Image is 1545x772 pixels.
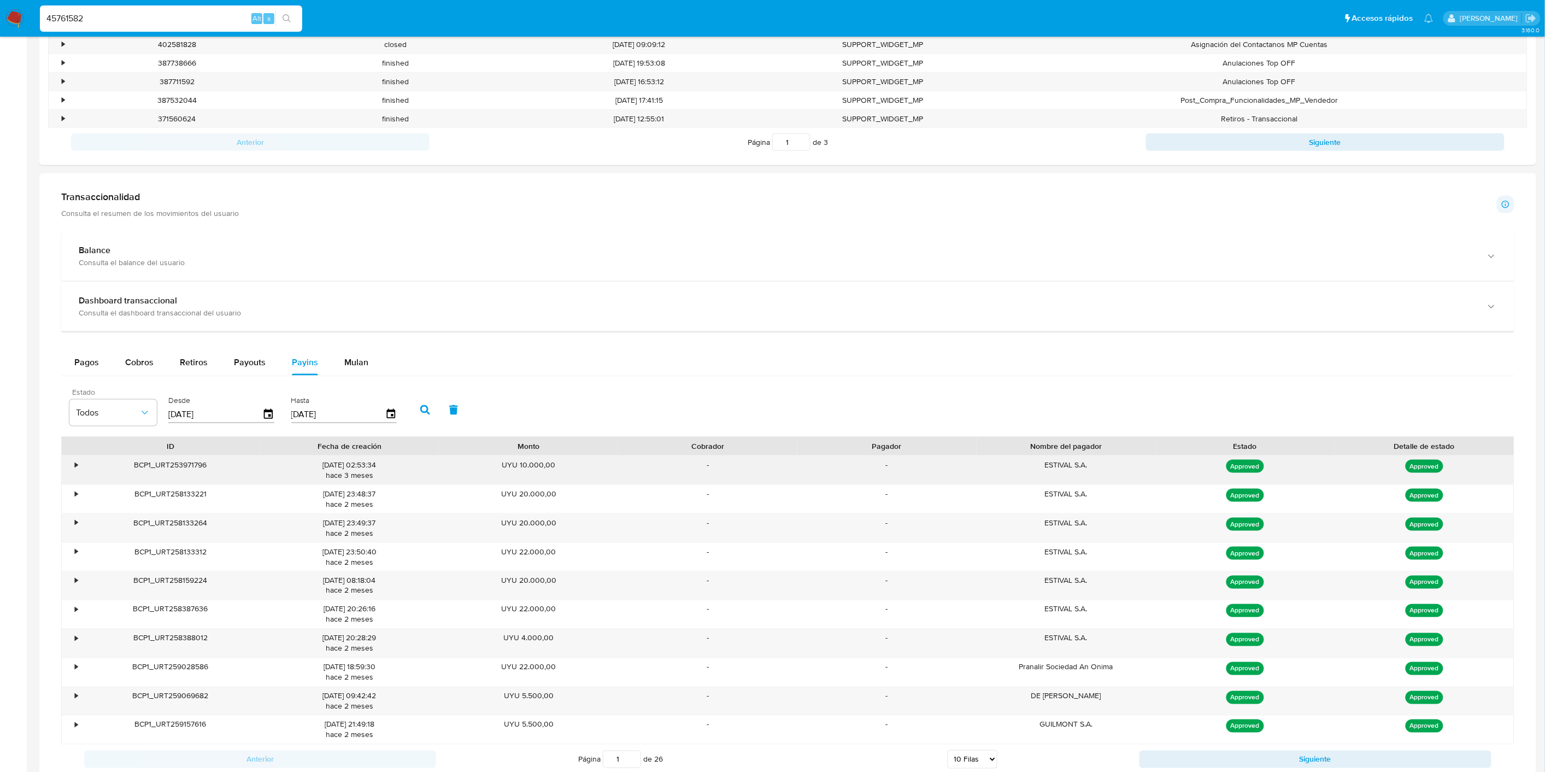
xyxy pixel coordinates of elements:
div: closed [286,36,505,54]
div: [DATE] 12:55:01 [504,110,773,128]
input: Buscar usuario o caso... [40,11,302,26]
div: 387738666 [68,54,286,72]
div: Post_Compra_Funcionalidades_MP_Vendedor [992,91,1527,109]
div: 387711592 [68,73,286,91]
div: 387532044 [68,91,286,109]
span: s [267,13,271,24]
div: Anulaciones Top OFF [992,73,1527,91]
a: Notificaciones [1424,14,1434,23]
div: finished [286,73,505,91]
div: 371560624 [68,110,286,128]
div: • [62,95,64,106]
div: 402581828 [68,36,286,54]
button: Anterior [71,133,430,151]
div: [DATE] 17:41:15 [504,91,773,109]
div: SUPPORT_WIDGET_MP [774,54,992,72]
div: SUPPORT_WIDGET_MP [774,73,992,91]
div: [DATE] 16:53:12 [504,73,773,91]
div: • [62,114,64,124]
button: search-icon [275,11,298,26]
p: gregorio.negri@mercadolibre.com [1460,13,1521,24]
div: SUPPORT_WIDGET_MP [774,91,992,109]
div: [DATE] 09:09:12 [504,36,773,54]
div: • [62,77,64,87]
div: Anulaciones Top OFF [992,54,1527,72]
span: Página de [748,133,828,151]
span: 3.160.0 [1521,26,1540,34]
div: finished [286,110,505,128]
button: Siguiente [1146,133,1505,151]
div: SUPPORT_WIDGET_MP [774,110,992,128]
div: • [62,58,64,68]
span: 3 [824,137,828,148]
div: finished [286,54,505,72]
span: Accesos rápidos [1352,13,1413,24]
div: SUPPORT_WIDGET_MP [774,36,992,54]
div: • [62,39,64,50]
div: [DATE] 19:53:08 [504,54,773,72]
span: Alt [252,13,261,24]
div: Retiros - Transaccional [992,110,1527,128]
div: finished [286,91,505,109]
a: Salir [1525,13,1537,24]
div: Asignación del Contactanos MP Cuentas [992,36,1527,54]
